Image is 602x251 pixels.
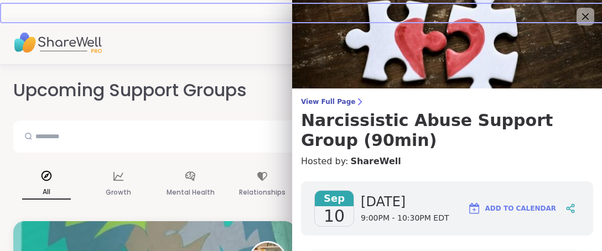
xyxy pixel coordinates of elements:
[324,206,345,226] span: 10
[251,84,260,93] iframe: Spotlight
[301,111,593,150] h3: Narcissistic Abuse Support Group (90min)
[301,97,593,106] span: View Full Page
[22,185,71,200] p: All
[13,78,256,103] h2: Upcoming Support Groups
[361,213,449,224] span: 9:00PM - 10:30PM EDT
[350,155,401,168] a: ShareWell
[301,97,593,150] a: View Full PageNarcissistic Abuse Support Group (90min)
[485,203,556,213] span: Add to Calendar
[361,193,449,211] span: [DATE]
[301,155,593,168] h4: Hosted by:
[13,23,102,62] img: ShareWell Nav Logo
[315,191,354,206] span: Sep
[468,202,481,215] img: ShareWell Logomark
[106,186,131,199] p: Growth
[239,186,286,199] p: Relationships
[463,195,561,222] button: Add to Calendar
[167,186,215,199] p: Mental Health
